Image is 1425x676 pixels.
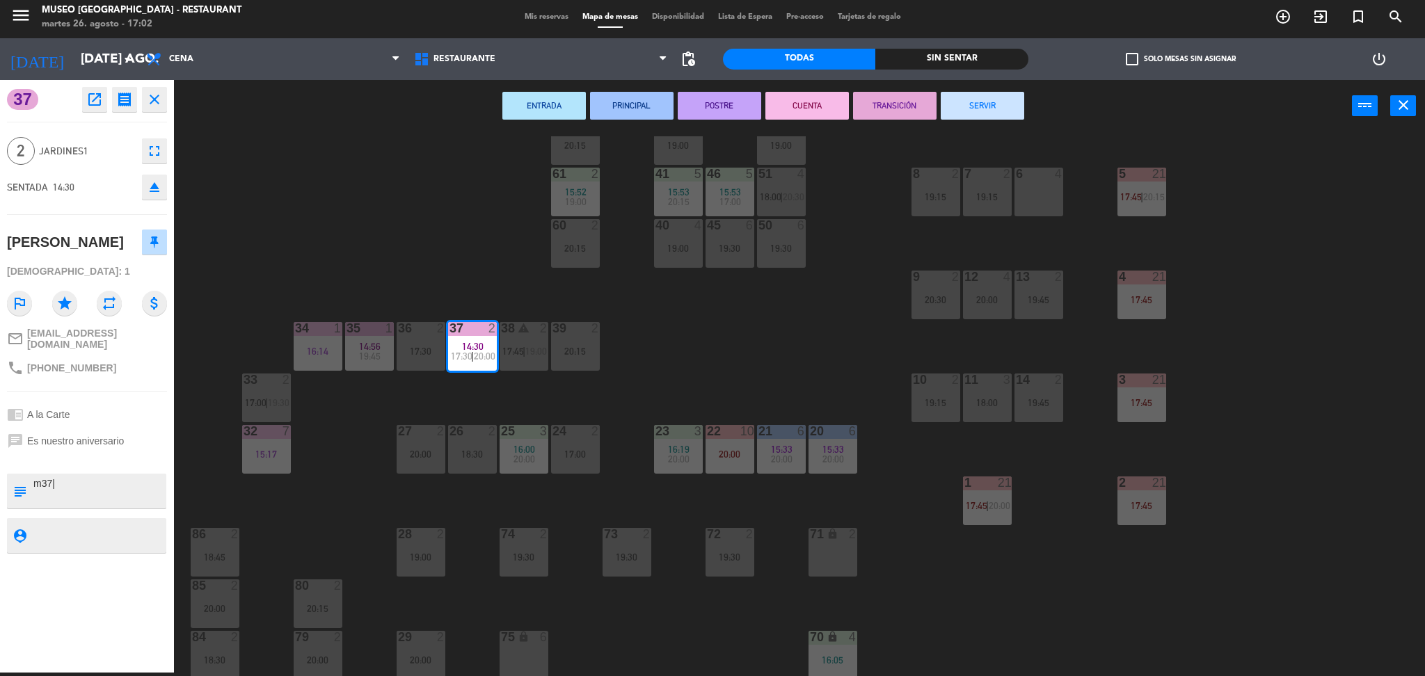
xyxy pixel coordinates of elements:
div: 75 [501,631,502,643]
button: CUENTA [765,92,849,120]
div: 20:00 [397,655,445,665]
div: 16:14 [294,346,342,356]
span: 2 [7,137,35,165]
button: close [1390,95,1416,116]
div: 2 [437,425,445,437]
span: [PHONE_NUMBER] [27,362,116,373]
div: 7 [964,168,965,180]
div: 2 [488,322,497,335]
i: menu [10,5,31,26]
div: 70 [810,631,811,643]
span: 16:19 [668,444,690,455]
span: Disponibilidad [645,13,711,21]
button: close [142,87,167,112]
i: person_pin [12,528,27,543]
div: 71 [810,528,811,540]
button: receipt [112,87,137,112]
span: 20:00 [771,453,793,465]
div: 2 [437,322,445,335]
div: 19:30 [757,243,806,253]
div: Todas [723,49,875,70]
div: 2 [1055,271,1063,283]
span: pending_actions [680,51,696,67]
span: 20:00 [668,453,690,465]
div: 27 [398,425,399,437]
i: subject [12,483,27,499]
div: 18:30 [191,655,239,665]
div: 73 [604,528,605,540]
i: arrow_drop_down [119,51,136,67]
div: 20:15 [551,346,600,356]
div: Sin sentar [875,49,1028,70]
div: 2 [952,373,960,386]
span: 14:56 [359,341,381,352]
div: 2 [591,322,600,335]
i: lock [827,528,838,540]
div: 19:30 [706,552,754,562]
span: 16:00 [514,444,535,455]
div: 16:05 [809,655,857,665]
div: 2 [746,528,754,540]
div: 36 [398,322,399,335]
div: 5 [1119,168,1120,180]
div: 4 [797,168,806,180]
button: fullscreen [142,138,167,163]
i: power_input [1357,97,1374,113]
span: 17:30 [451,351,472,362]
div: 2 [952,168,960,180]
span: Pre-acceso [779,13,831,21]
span: Restaurante [433,54,495,64]
span: | [986,500,989,511]
i: lock [827,631,838,643]
span: 15:53 [719,186,741,198]
i: phone [7,360,24,376]
div: 2 [437,528,445,540]
div: 2 [282,373,291,386]
div: 2 [334,579,342,592]
div: 11 [964,373,965,386]
div: 19:45 [1014,295,1063,305]
div: 20 [810,425,811,437]
div: 85 [192,579,193,592]
div: [PERSON_NAME] [7,231,124,254]
div: 20:15 [551,140,600,150]
div: 20:00 [397,449,445,459]
i: attach_money [142,291,167,316]
span: 20:15 [668,196,690,207]
div: 21 [1152,373,1166,386]
span: 17:45 [1120,191,1142,202]
i: outlined_flag [7,291,32,316]
div: 17:45 [1117,295,1166,305]
div: 19:15 [963,192,1012,202]
div: 6 [797,219,806,232]
i: star [52,291,77,316]
a: mail_outline[EMAIL_ADDRESS][DOMAIN_NAME] [7,328,167,350]
span: Lista de Espera [711,13,779,21]
span: 15:33 [771,444,793,455]
span: 15:53 [668,186,690,198]
i: repeat [97,291,122,316]
div: 1 [964,476,965,489]
div: 19:00 [654,140,703,150]
div: 21 [1152,476,1166,489]
div: 17:45 [1117,398,1166,408]
span: 20:00 [989,500,1010,511]
div: 20:00 [706,449,754,459]
span: check_box_outline_blank [1126,53,1138,65]
div: 8 [913,168,914,180]
div: 1 [385,322,394,335]
span: 14:30 [53,182,74,193]
div: 20:15 [294,604,342,613]
label: Solo mesas sin asignar [1126,53,1236,65]
div: 4 [1119,271,1120,283]
div: 46 [707,168,708,180]
span: 20:00 [474,351,495,362]
i: mail_outline [7,330,24,347]
div: 72 [707,528,708,540]
div: 5 [694,168,703,180]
